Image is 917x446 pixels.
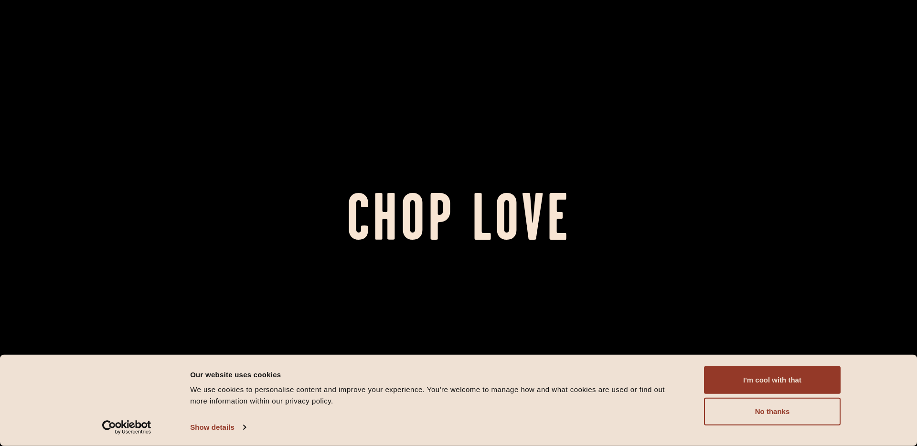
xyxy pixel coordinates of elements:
[704,366,841,394] button: I'm cool with that
[190,369,682,380] div: Our website uses cookies
[190,384,682,407] div: We use cookies to personalise content and improve your experience. You're welcome to manage how a...
[190,420,245,435] a: Show details
[704,398,841,425] button: No thanks
[85,420,169,435] a: Usercentrics Cookiebot - opens in a new window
